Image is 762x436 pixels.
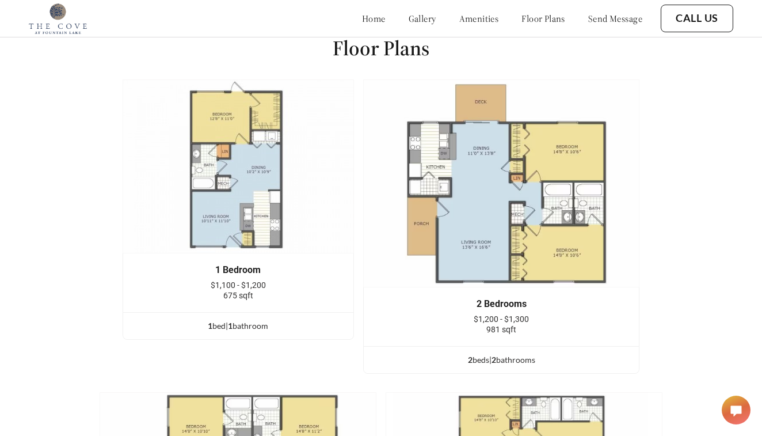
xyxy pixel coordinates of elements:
[474,314,529,324] span: $1,200 - $1,300
[486,325,516,334] span: 981 sqft
[521,13,565,24] a: floor plans
[492,355,496,365] span: 2
[211,280,266,290] span: $1,100 - $1,200
[362,13,386,24] a: home
[588,13,642,24] a: send message
[364,354,639,366] div: bed s | bathroom s
[363,79,640,287] img: example
[381,299,622,309] div: 2 Bedrooms
[468,355,473,365] span: 2
[676,12,718,25] a: Call Us
[208,321,212,331] span: 1
[459,13,499,24] a: amenities
[333,35,429,61] h1: Floor Plans
[223,291,253,300] span: 675 sqft
[123,79,354,253] img: example
[409,13,436,24] a: gallery
[123,320,353,332] div: bed | bathroom
[29,3,87,34] img: cove_at_fountain_lake_logo.png
[661,5,733,32] button: Call Us
[140,265,336,275] div: 1 Bedroom
[228,321,233,331] span: 1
